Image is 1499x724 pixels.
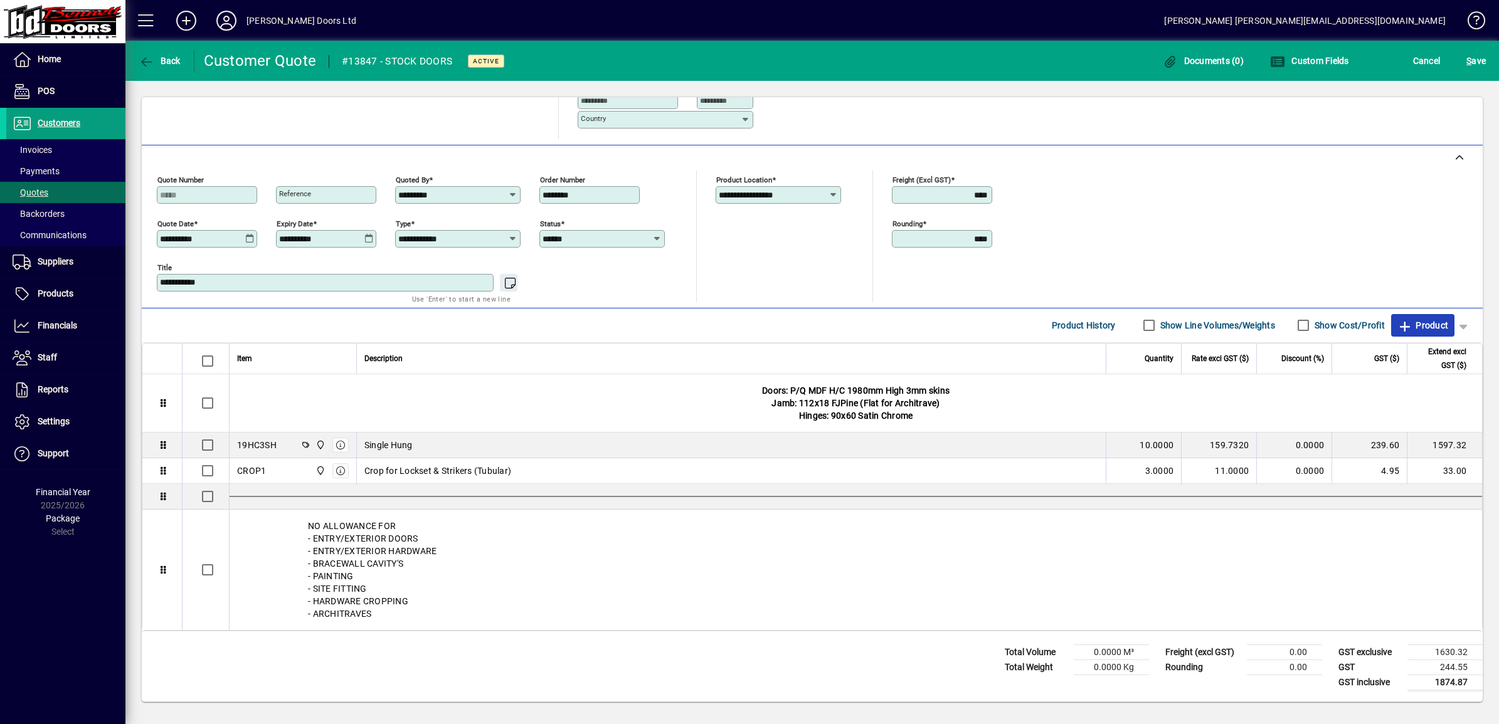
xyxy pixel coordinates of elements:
span: Settings [38,416,70,426]
a: Settings [6,406,125,438]
td: 4.95 [1332,458,1407,484]
button: Add [166,9,206,32]
a: Support [6,438,125,470]
a: Quotes [6,182,125,203]
span: Home [38,54,61,64]
span: Staff [38,352,57,362]
a: Invoices [6,139,125,160]
a: Reports [6,374,125,406]
mat-label: Freight (excl GST) [893,175,951,184]
mat-label: Country [581,114,606,123]
mat-label: Status [540,219,561,228]
span: Customers [38,118,80,128]
span: Quantity [1145,352,1173,365]
span: Crop for Lockset & Strikers (Tubular) [364,464,511,477]
span: 3.0000 [1145,464,1174,477]
span: Financial Year [36,487,90,497]
td: GST [1332,659,1407,674]
a: Communications [6,224,125,246]
div: 19HC3SH [237,439,277,451]
div: [PERSON_NAME] [PERSON_NAME][EMAIL_ADDRESS][DOMAIN_NAME] [1164,11,1446,31]
span: Product History [1052,315,1116,335]
span: 10.0000 [1140,439,1173,451]
button: Back [135,50,184,72]
span: Cancel [1413,51,1441,71]
div: Customer Quote [204,51,317,71]
span: Product [1397,315,1448,335]
button: Custom Fields [1267,50,1352,72]
span: Rate excl GST ($) [1192,352,1249,365]
button: Cancel [1410,50,1444,72]
mat-label: Expiry date [277,219,313,228]
td: Freight (excl GST) [1159,644,1247,659]
mat-label: Product location [716,175,772,184]
a: Home [6,44,125,75]
div: [PERSON_NAME] Doors Ltd [246,11,356,31]
button: Product [1391,314,1454,337]
span: Products [38,288,73,298]
a: Payments [6,160,125,182]
button: Product History [1047,314,1121,337]
a: Suppliers [6,246,125,278]
mat-label: Type [396,219,411,228]
a: Staff [6,342,125,374]
span: Description [364,352,403,365]
a: Products [6,278,125,310]
td: GST inclusive [1332,674,1407,690]
td: GST exclusive [1332,644,1407,659]
span: Suppliers [38,256,73,266]
a: Financials [6,310,125,342]
mat-hint: Use 'Enter' to start a new line [412,291,511,306]
span: GST ($) [1374,352,1399,365]
td: 0.0000 Kg [1074,659,1149,674]
div: NO ALLOWANCE FOR - ENTRY/EXTERIOR DOORS - ENTRY/EXTERIOR HARDWARE - BRACEWALL CAVITY'S - PAINTING... [230,510,1482,630]
span: Backorders [13,209,65,219]
td: Total Volume [998,644,1074,659]
span: S [1466,56,1471,66]
div: 11.0000 [1189,464,1249,477]
td: 0.0000 [1256,433,1332,458]
span: Financials [38,320,77,330]
button: Documents (0) [1159,50,1247,72]
span: POS [38,86,55,96]
mat-label: Title [157,263,172,271]
a: Knowledge Base [1458,3,1483,43]
div: 159.7320 [1189,439,1249,451]
td: 0.00 [1247,644,1322,659]
td: 0.0000 M³ [1074,644,1149,659]
span: Item [237,352,252,365]
td: 0.0000 [1256,458,1332,484]
app-page-header-button: Back [125,50,194,72]
label: Show Cost/Profit [1312,319,1385,332]
td: 1597.32 [1407,433,1482,458]
span: Custom Fields [1270,56,1349,66]
div: CROP1 [237,464,266,477]
span: Support [38,448,69,458]
span: ave [1466,51,1486,71]
mat-label: Rounding [893,219,923,228]
td: 33.00 [1407,458,1482,484]
td: 1874.87 [1407,674,1483,690]
mat-label: Quote number [157,175,204,184]
mat-label: Quote date [157,219,194,228]
button: Profile [206,9,246,32]
span: Single Hung [364,439,413,451]
span: Back [139,56,181,66]
td: 239.60 [1332,433,1407,458]
td: 0.00 [1247,659,1322,674]
td: Total Weight [998,659,1074,674]
span: Documents (0) [1162,56,1244,66]
td: 244.55 [1407,659,1483,674]
span: Bennett Doors Ltd [312,464,327,478]
div: #13847 - STOCK DOORS [342,51,452,71]
label: Show Line Volumes/Weights [1158,319,1275,332]
mat-label: Quoted by [396,175,429,184]
span: Quotes [13,187,48,197]
a: POS [6,76,125,107]
span: Payments [13,166,60,176]
span: Discount (%) [1281,352,1324,365]
span: Invoices [13,145,52,155]
div: Doors: P/Q MDF H/C 1980mm High 3mm skins Jamb: 112x18 FJPine (Flat for Architrave) Hinges: 90x60 ... [230,374,1482,432]
mat-label: Reference [279,189,311,198]
a: Backorders [6,203,125,224]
